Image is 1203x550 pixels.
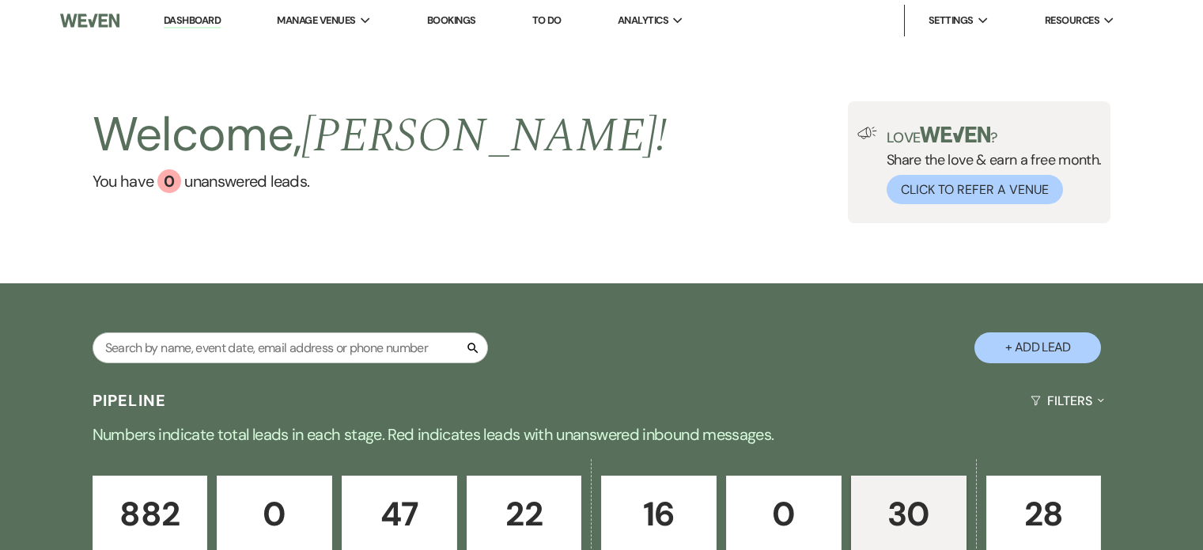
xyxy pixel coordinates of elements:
[877,127,1102,204] div: Share the love & earn a free month.
[861,487,956,541] p: 30
[857,127,877,139] img: loud-speaker-illustration.svg
[164,13,221,28] a: Dashboard
[1045,13,1099,28] span: Resources
[103,487,198,541] p: 882
[887,127,1102,145] p: Love ?
[997,487,1091,541] p: 28
[301,100,667,173] span: [PERSON_NAME] !
[93,101,668,169] h2: Welcome,
[32,422,1171,447] p: Numbers indicate total leads in each stage. Red indicates leads with unanswered inbound messages.
[618,13,668,28] span: Analytics
[93,169,668,193] a: You have 0 unanswered leads.
[611,487,706,541] p: 16
[532,13,562,27] a: To Do
[920,127,990,142] img: weven-logo-green.svg
[157,169,181,193] div: 0
[277,13,355,28] span: Manage Venues
[887,175,1063,204] button: Click to Refer a Venue
[929,13,974,28] span: Settings
[60,4,119,37] img: Weven Logo
[93,389,167,412] h3: Pipeline
[736,487,831,541] p: 0
[93,332,488,363] input: Search by name, event date, email address or phone number
[974,332,1101,363] button: + Add Lead
[352,487,447,541] p: 47
[1024,380,1110,422] button: Filters
[477,487,572,541] p: 22
[227,487,322,541] p: 0
[427,13,476,27] a: Bookings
